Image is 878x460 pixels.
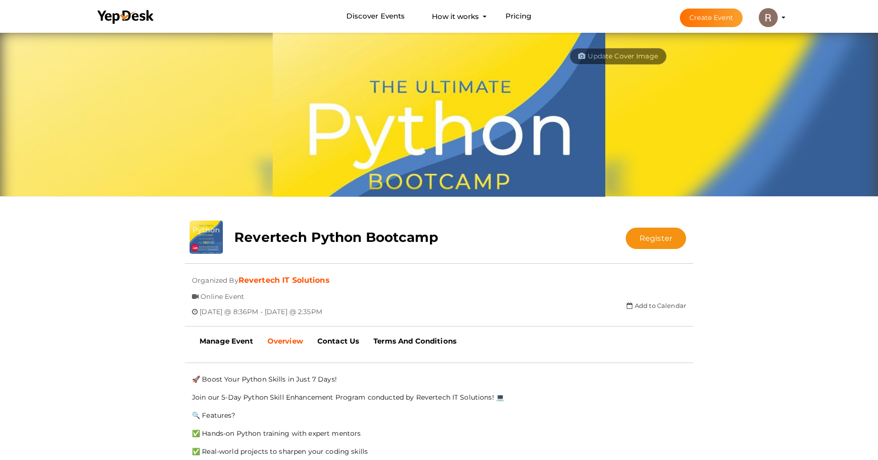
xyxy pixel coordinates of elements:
a: Overview [260,329,310,353]
b: Terms And Conditions [373,336,457,345]
a: Contact Us [310,329,366,353]
p: 🔍 Features? [192,409,686,422]
p: Join our 5-Day Python Skill Enhancement Program conducted by Revertech IT Solutions! 💻 [192,391,686,404]
p: ✅ Hands-on Python training with expert mentors [192,427,686,440]
b: Revertech Python Bootcamp [234,229,438,245]
b: Manage Event [200,336,253,345]
button: Register [626,228,686,249]
span: Organized By [192,269,239,285]
a: Discover Events [346,8,405,25]
span: [DATE] @ 8:36PM - [DATE] @ 2:35PM [200,300,322,316]
p: ✅ Real-world projects to sharpen your coding skills [192,445,686,458]
a: Revertech IT Solutions [239,276,330,285]
span: Online Event [200,285,244,301]
a: Pricing [506,8,532,25]
b: Contact Us [317,336,359,345]
img: IFFQVMFG_normal.jpeg [273,30,605,197]
button: How it works [429,8,482,25]
b: Overview [267,336,303,345]
a: Manage Event [192,329,260,353]
a: Add to Calendar [627,302,686,309]
button: Update Cover Image [570,48,667,65]
img: ACg8ocK1IXjeUGWyc3PMIVOJUlgCGKZlH2uMoDsdyvXYNjgcwvKtCg=s100 [759,8,778,27]
a: Terms And Conditions [366,329,464,353]
p: 🚀 Boost Your Python Skills in Just 7 Days! [192,373,686,386]
button: Create Event [680,9,743,27]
